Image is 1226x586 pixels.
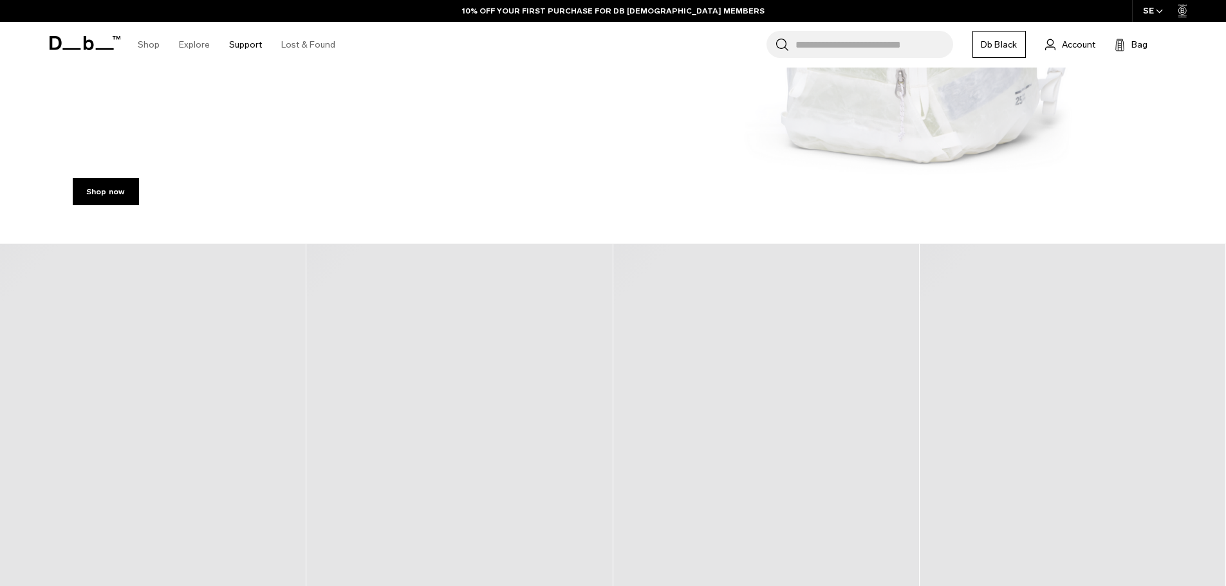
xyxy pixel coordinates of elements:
[1045,37,1095,52] a: Account
[229,22,262,68] a: Support
[128,22,345,68] nav: Main Navigation
[1115,37,1147,52] button: Bag
[138,22,160,68] a: Shop
[1131,38,1147,51] span: Bag
[972,31,1026,58] a: Db Black
[462,5,765,17] a: 10% OFF YOUR FIRST PURCHASE FOR DB [DEMOGRAPHIC_DATA] MEMBERS
[179,22,210,68] a: Explore
[73,178,139,205] a: Shop now
[1062,38,1095,51] span: Account
[281,22,335,68] a: Lost & Found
